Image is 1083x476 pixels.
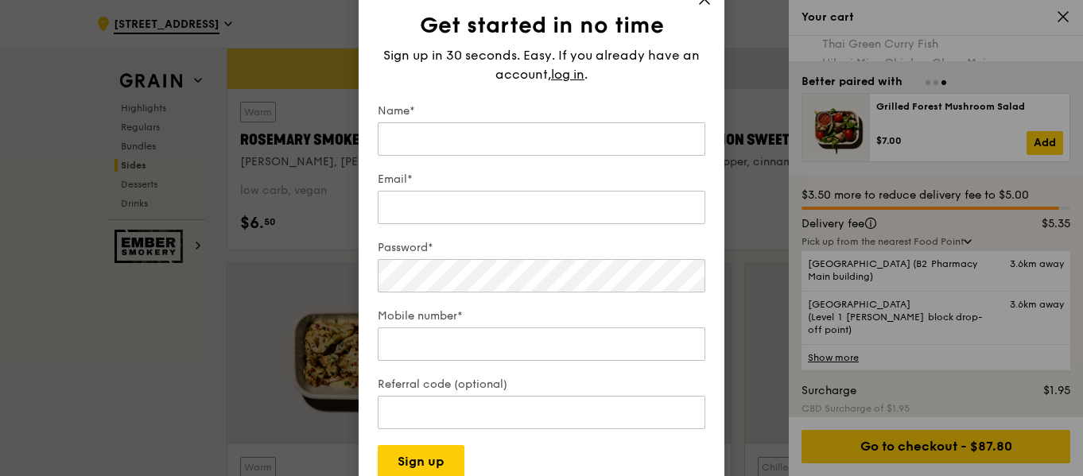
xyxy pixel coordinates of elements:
[378,172,705,188] label: Email*
[378,377,705,393] label: Referral code (optional)
[378,11,705,40] h1: Get started in no time
[378,240,705,256] label: Password*
[584,67,588,82] span: .
[383,48,700,82] span: Sign up in 30 seconds. Easy. If you already have an account,
[378,103,705,119] label: Name*
[378,308,705,324] label: Mobile number*
[551,65,584,84] span: log in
